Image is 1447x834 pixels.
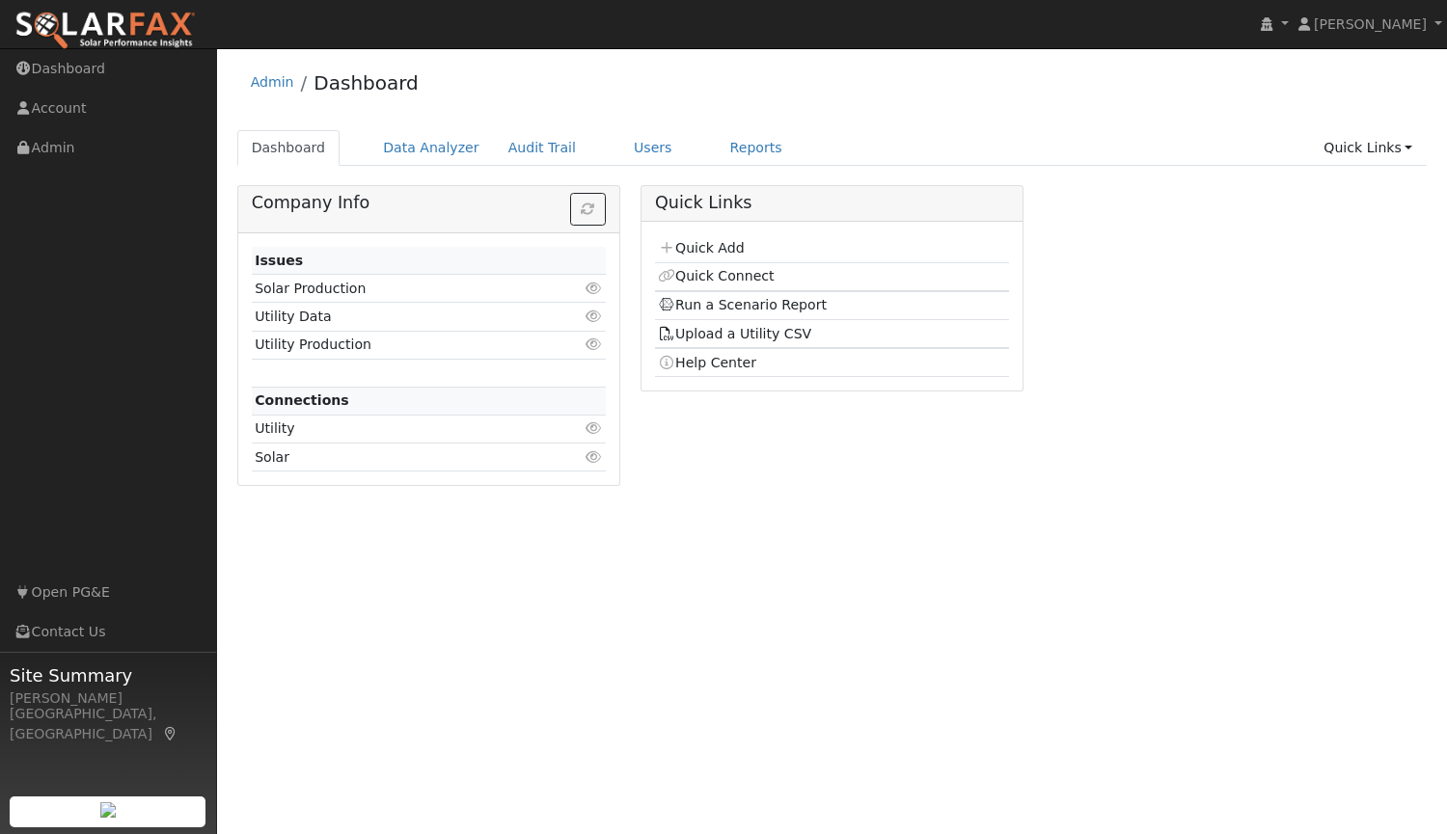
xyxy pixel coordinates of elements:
img: retrieve [100,802,116,818]
td: Solar [252,444,549,471]
div: [GEOGRAPHIC_DATA], [GEOGRAPHIC_DATA] [10,704,206,744]
i: Click to view [586,421,603,435]
h5: Company Info [252,193,606,213]
td: Solar Production [252,275,549,303]
strong: Issues [255,253,303,268]
td: Utility [252,415,549,443]
td: Utility Production [252,331,549,359]
td: Utility Data [252,303,549,331]
a: Quick Links [1309,130,1427,166]
a: Dashboard [237,130,341,166]
i: Click to view [586,450,603,464]
a: Run a Scenario Report [658,297,827,312]
a: Admin [251,74,294,90]
a: Quick Add [658,240,744,256]
div: [PERSON_NAME] [10,688,206,709]
h5: Quick Links [655,193,1009,213]
a: Dashboard [314,71,419,94]
i: Click to view [586,337,603,351]
img: SolarFax [14,11,196,51]
a: Help Center [658,355,756,370]
a: Audit Trail [494,130,590,166]
i: Click to view [586,309,603,323]
span: [PERSON_NAME] [1314,16,1427,32]
span: Site Summary [10,662,206,688]
a: Upload a Utility CSV [658,326,811,341]
a: Quick Connect [658,268,774,283]
a: Reports [716,130,797,166]
a: Users [619,130,687,166]
i: Click to view [586,282,603,295]
a: Data Analyzer [369,130,494,166]
a: Map [162,726,179,741]
strong: Connections [255,392,349,408]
